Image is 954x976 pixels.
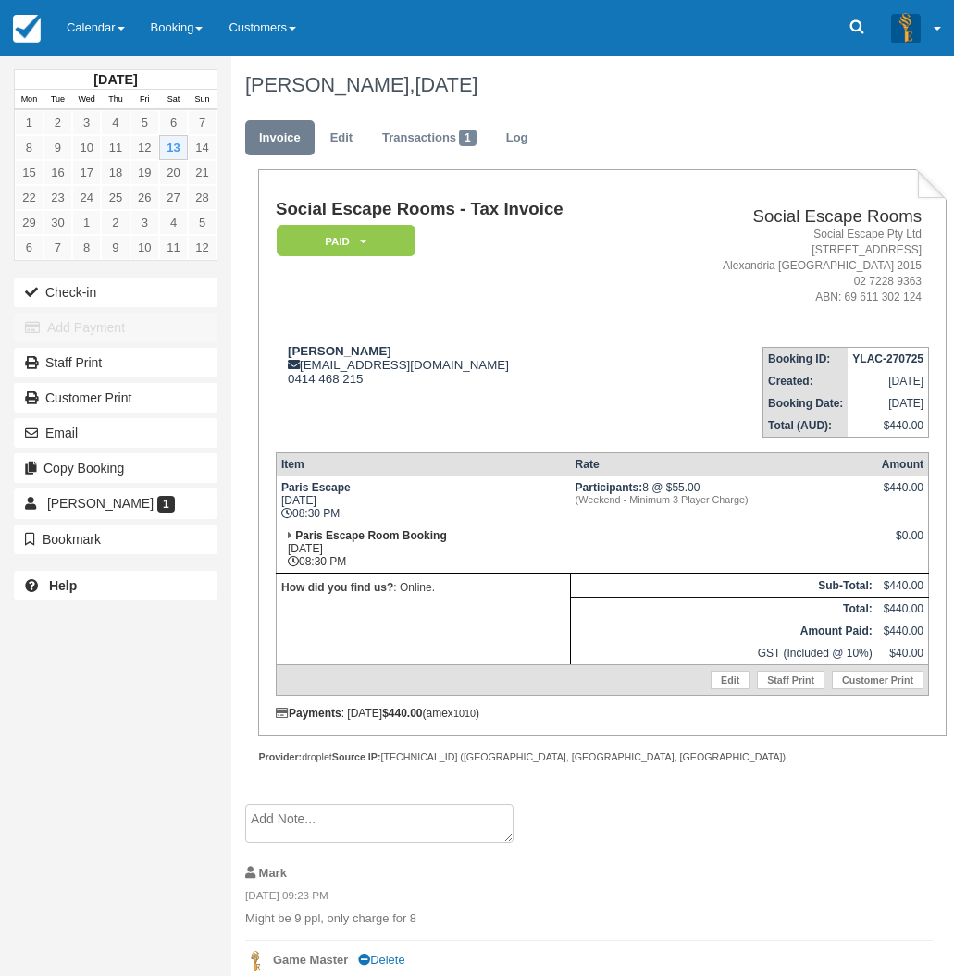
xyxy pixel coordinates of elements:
[159,90,188,110] th: Sat
[15,110,43,135] a: 1
[571,574,877,597] th: Sub-Total:
[276,452,570,476] th: Item
[72,90,101,110] th: Wed
[15,160,43,185] a: 15
[711,671,750,689] a: Edit
[882,481,923,509] div: $440.00
[259,866,287,880] strong: Mark
[276,224,409,258] a: Paid
[848,370,928,392] td: [DATE]
[332,751,381,762] strong: Source IP:
[188,235,217,260] a: 12
[571,642,877,665] td: GST (Included @ 10%)
[188,185,217,210] a: 28
[571,597,877,620] th: Total:
[295,529,446,542] strong: Paris Escape Room Booking
[14,383,217,413] a: Customer Print
[245,910,933,928] p: Might be 9 ppl, only charge for 8
[245,120,315,156] a: Invoice
[276,525,570,574] td: [DATE] 08:30 PM
[72,135,101,160] a: 10
[276,707,929,720] div: : [DATE] (amex )
[188,210,217,235] a: 5
[15,185,43,210] a: 22
[877,642,929,665] td: $40.00
[762,414,848,438] th: Total (AUD):
[571,476,877,525] td: 8 @ $55.00
[15,90,43,110] th: Mon
[459,130,477,146] span: 1
[72,160,101,185] a: 17
[101,90,130,110] th: Thu
[276,344,650,386] div: [EMAIL_ADDRESS][DOMAIN_NAME] 0414 468 215
[72,185,101,210] a: 24
[72,110,101,135] a: 3
[15,235,43,260] a: 6
[852,352,923,365] strong: YLAC-270725
[47,496,154,511] span: [PERSON_NAME]
[762,392,848,414] th: Booking Date:
[877,574,929,597] td: $440.00
[72,210,101,235] a: 1
[101,235,130,260] a: 9
[130,90,159,110] th: Fri
[281,581,393,594] strong: How did you find us?
[492,120,542,156] a: Log
[14,488,217,518] a: [PERSON_NAME] 1
[368,120,490,156] a: Transactions1
[159,235,188,260] a: 11
[14,418,217,448] button: Email
[258,750,946,764] div: droplet [TECHNICAL_ID] ([GEOGRAPHIC_DATA], [GEOGRAPHIC_DATA], [GEOGRAPHIC_DATA])
[848,414,928,438] td: $440.00
[157,496,175,513] span: 1
[258,751,302,762] strong: Provider:
[762,370,848,392] th: Created:
[130,185,159,210] a: 26
[14,525,217,554] button: Bookmark
[757,671,824,689] a: Staff Print
[276,200,650,219] h1: Social Escape Rooms - Tax Invoice
[245,74,933,96] h1: [PERSON_NAME],
[877,620,929,642] td: $440.00
[273,953,348,967] strong: Game Master
[43,160,72,185] a: 16
[276,707,341,720] strong: Payments
[877,452,929,476] th: Amount
[159,135,188,160] a: 13
[281,578,565,597] p: : Online.
[281,481,351,494] strong: Paris Escape
[848,392,928,414] td: [DATE]
[101,185,130,210] a: 25
[130,110,159,135] a: 5
[130,235,159,260] a: 10
[14,313,217,342] button: Add Payment
[14,453,217,483] button: Copy Booking
[72,235,101,260] a: 8
[130,160,159,185] a: 19
[288,344,391,358] strong: [PERSON_NAME]
[571,452,877,476] th: Rate
[658,207,922,227] h2: Social Escape Rooms
[101,210,130,235] a: 2
[188,110,217,135] a: 7
[415,73,477,96] span: [DATE]
[49,578,77,593] b: Help
[43,110,72,135] a: 2
[93,72,137,87] strong: [DATE]
[15,210,43,235] a: 29
[762,347,848,370] th: Booking ID:
[159,210,188,235] a: 4
[658,227,922,306] address: Social Escape Pty Ltd [STREET_ADDRESS] Alexandria [GEOGRAPHIC_DATA] 2015 02 7228 9363 ABN: 69 611...
[571,620,877,642] th: Amount Paid:
[576,481,643,494] strong: Participants
[245,888,933,908] em: [DATE] 09:23 PM
[130,135,159,160] a: 12
[14,278,217,307] button: Check-in
[159,160,188,185] a: 20
[101,160,130,185] a: 18
[101,110,130,135] a: 4
[382,707,422,720] strong: $440.00
[188,160,217,185] a: 21
[43,90,72,110] th: Tue
[277,225,415,257] em: Paid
